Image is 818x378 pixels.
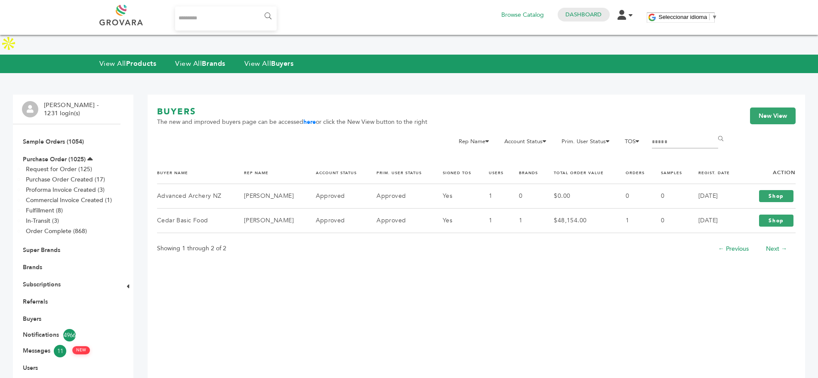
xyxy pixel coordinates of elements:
td: [DATE] [688,209,738,233]
td: 0 [650,184,688,209]
span: Seleccionar idioma [659,14,707,20]
a: REGIST. DATE [698,170,730,175]
p: Showing 1 through 2 of 2 [157,243,226,254]
a: Buyers [23,315,41,323]
a: In-Transit (3) [26,217,59,225]
td: 1 [615,209,650,233]
input: Search... [175,6,277,31]
a: REP NAME [244,170,269,175]
a: Order Complete (868) [26,227,87,235]
td: Advanced Archery NZ [157,184,233,209]
td: 0 [508,184,543,209]
a: ACCOUNT STATUS [316,170,357,175]
a: Proforma Invoice Created (3) [26,186,105,194]
td: Approved [366,184,432,209]
a: BRANDS [519,170,538,175]
li: [PERSON_NAME] - 1231 login(s) [44,101,101,118]
a: TOTAL ORDER VALUE [554,170,604,175]
a: USERS [489,170,503,175]
span: ▼ [712,14,717,20]
a: Messages11 NEW [23,345,111,357]
a: BUYER NAME [157,170,188,175]
a: Shop [759,190,793,202]
a: Purchase Order (1025) [23,155,86,163]
a: ORDERS [626,170,645,175]
td: Approved [305,184,366,209]
span: 11 [54,345,66,357]
a: Users [23,364,38,372]
a: Browse Catalog [501,10,544,20]
a: Seleccionar idioma​ [659,14,718,20]
td: 1 [478,184,508,209]
input: Filter by keywords [652,136,718,148]
a: ← Previous [718,245,749,253]
a: Referrals [23,298,48,306]
td: Approved [305,209,366,233]
td: 1 [508,209,543,233]
li: Account Status [500,136,556,151]
a: Subscriptions [23,280,61,289]
td: $0.00 [543,184,615,209]
td: Yes [432,184,478,209]
td: $48,154.00 [543,209,615,233]
td: 0 [615,184,650,209]
li: Prim. User Status [557,136,619,151]
a: PRIM. USER STATUS [377,170,422,175]
td: Approved [366,209,432,233]
strong: Brands [202,59,225,68]
a: View AllBuyers [244,59,294,68]
a: Shop [759,215,793,227]
a: Commercial Invoice Created (1) [26,196,112,204]
a: Next → [766,245,787,253]
strong: Buyers [271,59,293,68]
td: 0 [650,209,688,233]
a: New View [750,108,796,125]
td: 1 [478,209,508,233]
a: SAMPLES [661,170,682,175]
a: Notifications4966 [23,329,111,341]
a: Dashboard [565,11,602,18]
span: The new and improved buyers page can be accessed or click the New View button to the right [157,118,427,126]
img: profile.png [22,101,38,117]
a: Super Brands [23,246,60,254]
td: Yes [432,209,478,233]
td: [DATE] [688,184,738,209]
span: 4966 [63,329,76,341]
li: Rep Name [454,136,498,151]
td: Cedar Basic Food [157,209,233,233]
a: Brands [23,263,42,271]
a: Purchase Order Created (17) [26,175,105,184]
a: here [303,118,316,126]
td: [PERSON_NAME] [233,184,305,209]
span: NEW [72,346,90,354]
a: SIGNED TOS [443,170,471,175]
td: [PERSON_NAME] [233,209,305,233]
h1: BUYERS [157,106,427,118]
a: Sample Orders (1054) [23,138,84,146]
a: View AllBrands [175,59,225,68]
th: Action [738,162,796,184]
li: TOS [620,136,648,151]
a: Fulfillment (8) [26,206,63,215]
a: View AllProducts [99,59,157,68]
a: Request for Order (125) [26,165,92,173]
strong: Products [126,59,156,68]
